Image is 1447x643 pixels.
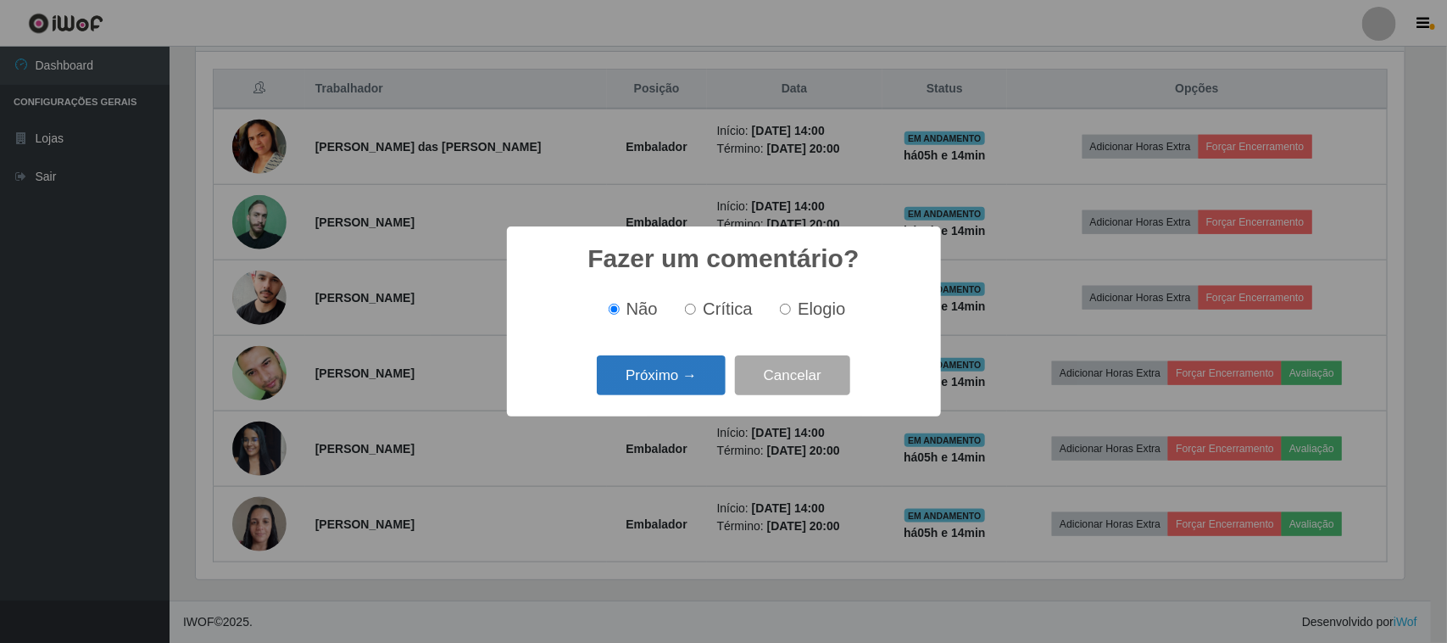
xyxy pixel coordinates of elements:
button: Cancelar [735,355,850,395]
button: Próximo → [597,355,726,395]
span: Crítica [703,299,753,318]
span: Não [626,299,658,318]
span: Elogio [798,299,845,318]
input: Crítica [685,304,696,315]
input: Não [609,304,620,315]
h2: Fazer um comentário? [587,243,859,274]
input: Elogio [780,304,791,315]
